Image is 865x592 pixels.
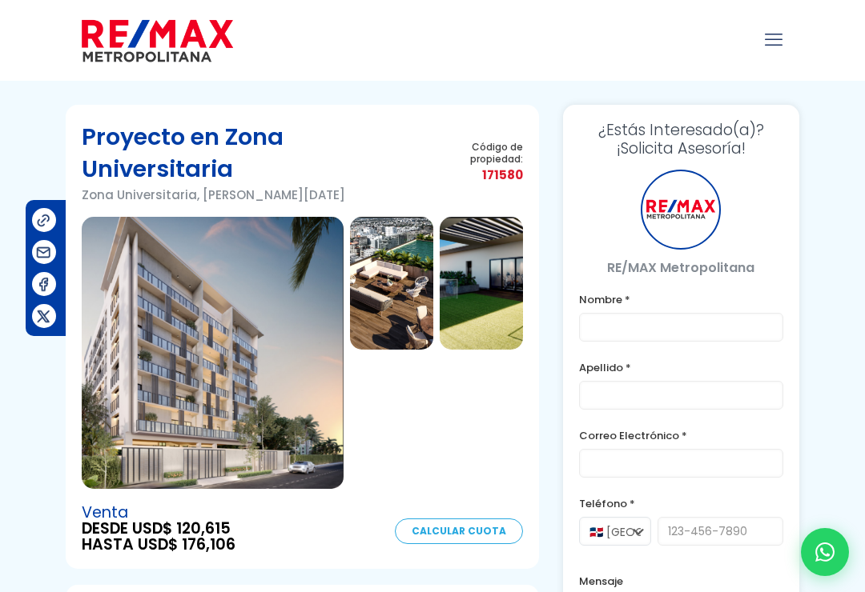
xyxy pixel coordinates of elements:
[82,537,235,553] span: HASTA USD$ 176,106
[395,518,523,544] a: Calcular Cuota
[579,426,783,446] label: Correo Electrónico *
[82,521,235,537] span: DESDE USD$ 120,615
[35,212,52,229] img: Compartir
[641,170,721,250] div: RE/MAX Metropolitana
[422,165,523,185] span: 171580
[82,217,344,489] img: Proyecto en Zona Universitaria
[422,141,523,165] span: Código de propiedad:
[350,217,433,350] img: Proyecto en Zona Universitaria
[82,185,422,205] p: Zona Universitaria, [PERSON_NAME][DATE]
[760,26,787,54] a: mobile menu
[82,17,233,65] img: remax-metropolitana-logo
[579,258,783,278] p: RE/MAX Metropolitana
[440,217,523,350] img: Proyecto en Zona Universitaria
[658,517,783,546] input: 123-456-7890
[579,571,783,591] label: Mensaje
[35,244,52,261] img: Compartir
[35,276,52,293] img: Compartir
[579,290,783,310] label: Nombre *
[579,121,783,158] h3: ¡Solicita Asesoría!
[82,121,422,185] h1: Proyecto en Zona Universitaria
[579,494,783,514] label: Teléfono *
[579,358,783,378] label: Apellido *
[82,505,235,521] span: Venta
[579,121,783,139] span: ¿Estás Interesado(a)?
[35,308,52,325] img: Compartir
